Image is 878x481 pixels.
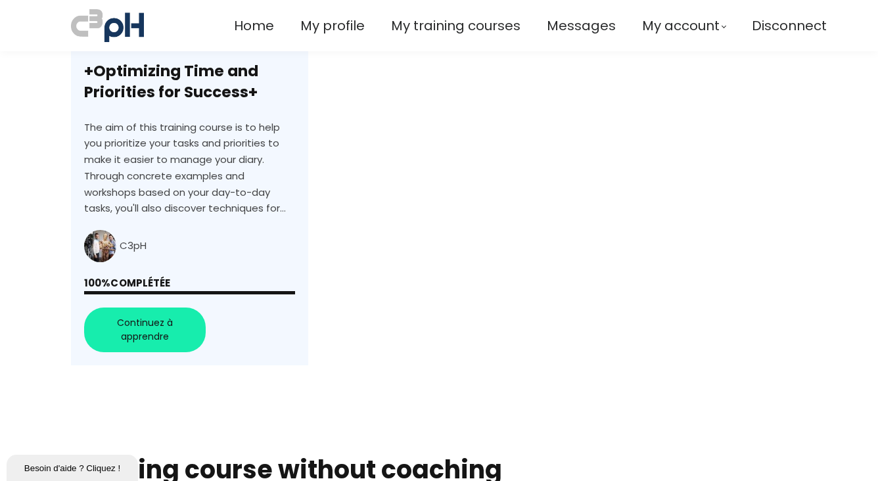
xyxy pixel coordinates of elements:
a: Messages [547,15,616,37]
iframe: chat widget [7,452,141,481]
a: My training courses [391,15,520,37]
a: My profile [300,15,365,37]
img: a70bc7685e0efc0bd0b04b3506828469.jpeg [71,7,144,45]
a: Home [234,15,274,37]
a: Disconnect [752,15,827,37]
span: My account [642,15,720,37]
